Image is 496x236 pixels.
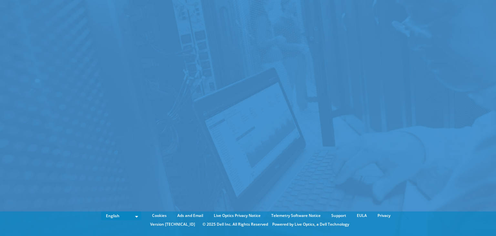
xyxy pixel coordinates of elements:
[373,212,395,219] a: Privacy
[199,221,271,228] li: © 2025 Dell Inc. All Rights Reserved
[172,212,208,219] a: Ads and Email
[272,221,349,228] li: Powered by Live Optics, a Dell Technology
[266,212,325,219] a: Telemetry Software Notice
[147,221,198,228] li: Version [TECHNICAL_ID]
[352,212,372,219] a: EULA
[326,212,351,219] a: Support
[209,212,265,219] a: Live Optics Privacy Notice
[147,212,171,219] a: Cookies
